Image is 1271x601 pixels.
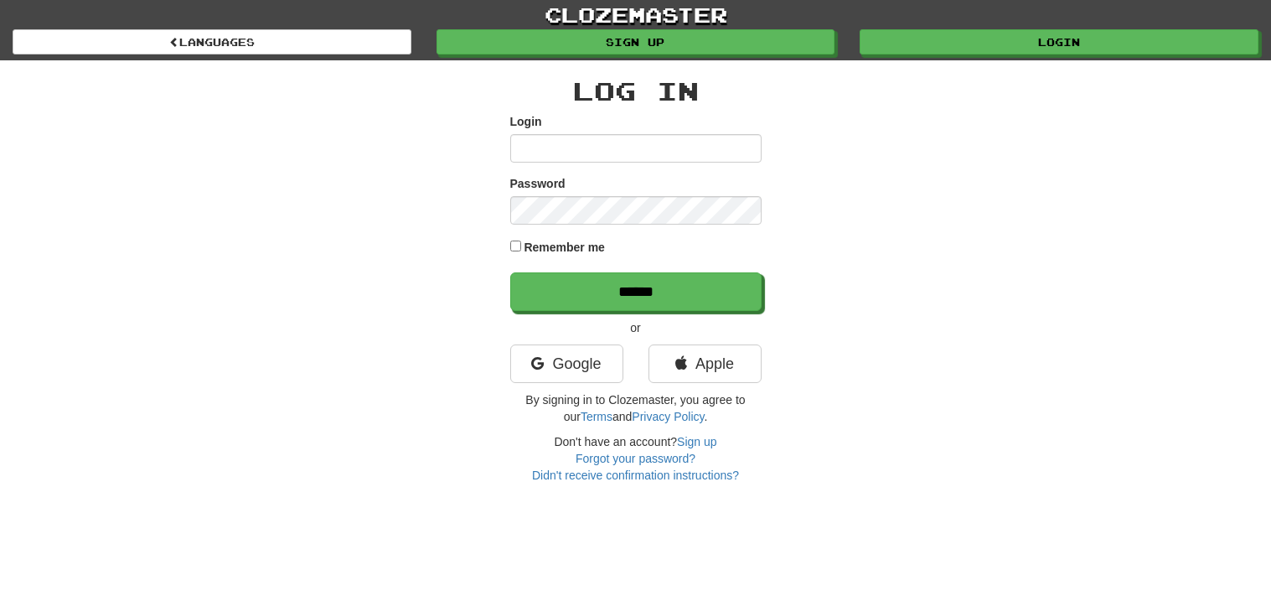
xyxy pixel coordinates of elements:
[510,433,762,484] div: Don't have an account?
[677,435,716,448] a: Sign up
[510,319,762,336] p: or
[860,29,1258,54] a: Login
[524,239,605,256] label: Remember me
[510,345,623,383] a: Google
[632,410,704,423] a: Privacy Policy
[576,452,695,465] a: Forgot your password?
[437,29,835,54] a: Sign up
[581,410,612,423] a: Terms
[510,391,762,425] p: By signing in to Clozemaster, you agree to our and .
[510,113,542,130] label: Login
[648,345,762,383] a: Apple
[510,77,762,105] h2: Log In
[532,469,739,482] a: Didn't receive confirmation instructions?
[13,29,411,54] a: Languages
[510,175,566,192] label: Password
